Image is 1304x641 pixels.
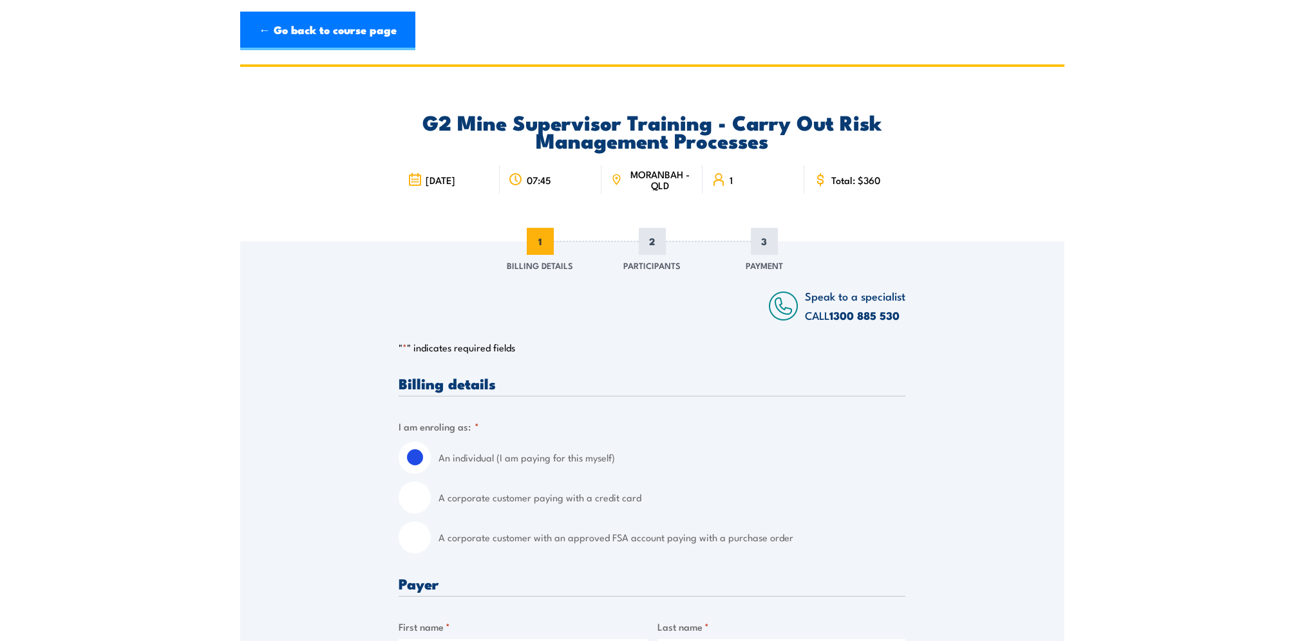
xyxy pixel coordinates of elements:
[399,376,905,391] h3: Billing details
[399,419,479,434] legend: I am enroling as:
[746,259,783,272] span: Payment
[439,441,905,474] label: An individual (I am paying for this myself)
[730,174,733,185] span: 1
[399,341,905,354] p: " " indicates required fields
[626,169,694,190] span: MORANBAH - QLD
[831,174,880,185] span: Total: $360
[507,259,573,272] span: Billing Details
[657,619,906,634] label: Last name
[527,174,551,185] span: 07:45
[399,576,905,591] h3: Payer
[829,307,900,324] a: 1300 885 530
[527,228,554,255] span: 1
[751,228,778,255] span: 3
[805,288,905,323] span: Speak to a specialist CALL
[639,228,666,255] span: 2
[399,619,647,634] label: First name
[399,113,905,149] h2: G2 Mine Supervisor Training - Carry Out Risk Management Processes
[426,174,455,185] span: [DATE]
[623,259,681,272] span: Participants
[439,481,905,514] label: A corporate customer paying with a credit card
[439,521,905,553] label: A corporate customer with an approved FSA account paying with a purchase order
[240,12,415,50] a: ← Go back to course page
